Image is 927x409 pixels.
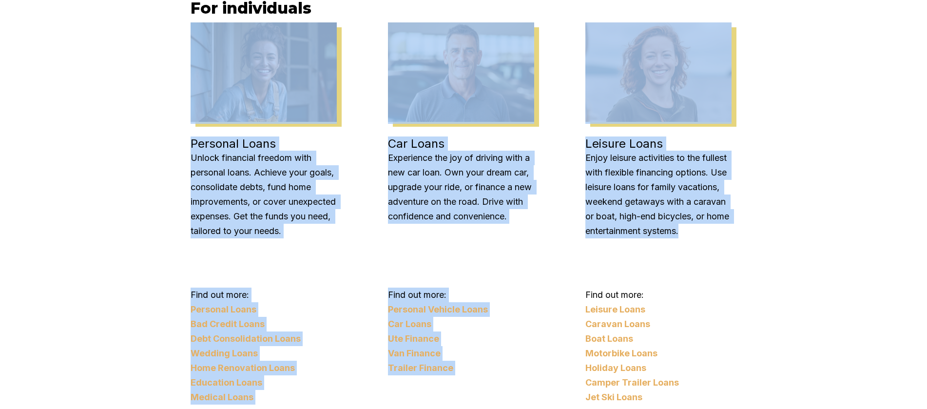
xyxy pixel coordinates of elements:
img: Leisure Loans [585,22,732,122]
a: Holiday Loans [585,361,732,375]
p: Find out more: [191,288,337,302]
a: Personal Loans [191,302,337,317]
p: Find out more: [585,288,732,302]
a: Bad Credit Loans [191,317,337,331]
p: Experience the joy of driving with a new car loan. Own your dream car, upgrade your ride, or fina... [388,151,534,224]
p: Find out more: [388,288,534,302]
img: Car Loans [388,22,534,122]
a: Car Loans [388,317,534,331]
a: Caravan Loans [585,317,732,331]
a: Motorbike Loans [585,346,732,361]
h4: Personal Loans [191,136,337,151]
a: Personal Vehicle Loans [388,302,534,317]
a: Boat Loans [585,331,732,346]
a: Ute Finance [388,331,534,346]
p: Enjoy leisure activities to the fullest with flexible financing options. Use leisure loans for fa... [585,151,732,238]
a: Jet Ski Loans [585,390,732,405]
a: Wedding Loans [191,346,337,361]
a: Van Finance [388,346,534,361]
a: Medical Loans [191,390,337,405]
p: Unlock financial freedom with personal loans. Achieve your goals, consolidate debts, fund home im... [191,151,337,238]
a: Debt Consolidation Loans [191,331,337,346]
a: Home Renovation Loans [191,361,337,375]
h4: Car Loans [388,136,534,151]
a: Trailer Finance [388,361,534,375]
a: Camper Trailer Loans [585,375,732,390]
h4: Leisure Loans [585,136,732,151]
a: Leisure Loans [585,302,732,317]
img: Personal Loans [191,22,337,122]
a: Education Loans [191,375,337,390]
